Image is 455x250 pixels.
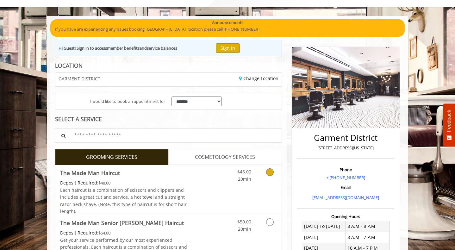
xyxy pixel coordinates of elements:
[59,76,100,81] span: GARMENT DISTRICT
[326,175,365,180] a: + [PHONE_NUMBER]
[60,179,187,186] div: $48.00
[297,214,394,219] h3: Opening Hours
[55,26,400,33] p: If you have are experiencing any issues booking [GEOGRAPHIC_DATA] location please call [PHONE_NUM...
[238,226,251,232] span: 20min
[59,45,177,52] div: Hi Guest! Sign in to access and
[60,229,187,236] div: $54.00
[60,168,120,177] b: The Made Man Haircut
[446,110,452,132] span: Feedback
[299,145,393,151] p: [STREET_ADDRESS][US_STATE]
[238,176,251,182] span: 20min
[346,221,389,232] td: 8 A.M - 8 P.M
[346,232,389,243] td: 8 A.M - 7 P.M
[443,103,455,147] button: Feedback - Show survey
[90,98,165,105] span: I would like to book an appointment for
[60,187,187,214] span: Each haircut is a combination of scissors and clippers and includes a great cut and service, a ho...
[299,185,393,190] h3: Email
[302,221,346,232] td: [DATE] To [DATE]
[147,45,177,51] b: service balances
[216,43,240,53] button: Sign In
[299,167,393,172] h3: Phone
[299,133,393,142] h2: Garment District
[107,45,140,51] b: member benefits
[55,128,71,143] button: Service Search
[55,116,282,122] div: SELECT A SERVICE
[237,219,251,225] span: $50.00
[55,62,83,69] b: LOCATION
[312,195,379,200] a: [EMAIL_ADDRESS][DOMAIN_NAME]
[60,180,98,186] span: This service needs some Advance to be paid before we block your appointment
[302,232,346,243] td: [DATE]
[212,19,243,26] b: Announcements
[60,218,184,227] b: The Made Man Senior [PERSON_NAME] Haircut
[86,153,137,161] span: GROOMING SERVICES
[239,75,278,81] a: Change Location
[195,153,255,161] span: COSMETOLOGY SERVICES
[60,230,98,236] span: This service needs some Advance to be paid before we block your appointment
[237,169,251,175] span: $45.00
